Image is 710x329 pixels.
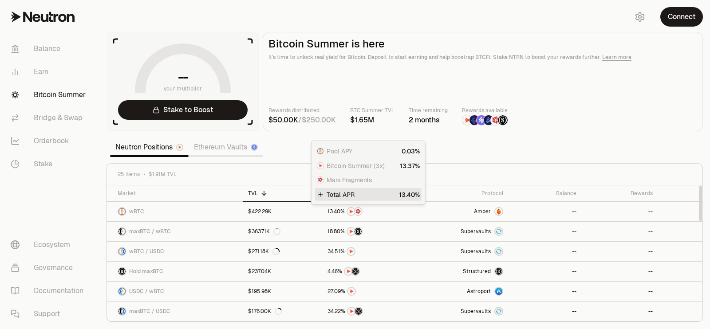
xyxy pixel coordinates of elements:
[419,190,504,197] div: Protocol
[107,262,243,281] a: maxBTC LogoHold maxBTC
[484,115,493,125] img: Bedrock Diamonds
[462,115,472,125] img: NTRN
[463,268,491,275] span: Structured
[414,222,509,241] a: SupervaultsSupervaults
[322,222,414,241] a: NTRNStructured Points
[322,202,414,221] a: NTRNMars Fragments
[122,308,126,315] img: USDC Logo
[248,288,271,295] div: $195.98K
[118,268,126,275] img: maxBTC Logo
[414,242,509,261] a: SupervaultsSupervaults
[509,282,582,301] a: --
[660,7,703,27] button: Connect
[327,267,408,276] button: NTRNStructured Points
[509,262,582,281] a: --
[355,308,362,315] img: Structured Points
[110,138,189,156] a: Neutron Positions
[509,242,582,261] a: --
[4,129,96,153] a: Orderbook
[118,228,122,235] img: maxBTC Logo
[248,308,282,315] div: $176.00K
[129,308,170,315] span: maxBTC / USDC
[252,145,257,150] img: Ethereum Logo
[317,162,323,168] img: NTRN
[268,106,336,115] p: Rewards distributed
[248,190,317,197] div: TVL
[243,222,322,241] a: $363.71K
[347,208,355,215] img: NTRN
[467,288,491,295] span: Astroport
[587,190,653,197] div: Rewards
[469,115,479,125] img: EtherFi Points
[345,268,352,275] img: NTRN
[322,242,414,261] a: NTRN
[129,268,163,275] span: Hold maxBTC
[118,171,140,178] span: 25 items
[118,288,122,295] img: USDC Logo
[177,145,182,150] img: Neutron Logo
[514,190,576,197] div: Balance
[118,208,126,215] img: wBTC Logo
[414,282,509,301] a: Astroport
[347,248,355,255] img: NTRN
[107,242,243,261] a: wBTC LogoUSDC LogowBTC / USDC
[4,37,96,60] a: Balance
[495,228,502,235] img: Supervaults
[327,227,408,236] button: NTRNStructured Points
[248,268,271,275] div: $237.04K
[327,287,408,296] button: NTRN
[129,208,144,215] span: wBTC
[477,115,486,125] img: Solv Points
[414,202,509,221] a: AmberAmber
[409,106,448,115] p: Time remaining
[4,83,96,106] a: Bitcoin Summer
[118,100,248,120] a: Stake to Boost
[582,262,658,281] a: --
[414,262,509,281] a: StructuredmaxBTC
[4,60,96,83] a: Earn
[509,222,582,241] a: --
[317,177,323,183] img: Mars Fragments
[355,208,362,215] img: Mars Fragments
[350,106,394,115] p: BTC Summer TVL
[243,242,322,261] a: $271.18K
[4,279,96,302] a: Documentation
[602,54,631,61] a: Learn more
[243,202,322,221] a: $422.29K
[118,308,122,315] img: maxBTC Logo
[582,222,658,241] a: --
[129,248,164,255] span: wBTC / USDC
[498,115,508,125] img: Structured Points
[322,262,414,281] a: NTRNStructured Points
[582,202,658,221] a: --
[409,115,448,125] div: 2 months
[268,115,336,125] div: /
[122,248,126,255] img: USDC Logo
[164,84,202,93] span: your multiplier
[327,161,385,170] span: Bitcoin Summer (3x)
[491,115,501,125] img: Mars Fragments
[243,262,322,281] a: $237.04K
[4,106,96,129] a: Bridge & Swap
[322,302,414,321] a: NTRNStructured Points
[327,307,408,316] button: NTRNStructured Points
[4,153,96,176] a: Stake
[347,228,355,235] img: NTRN
[107,282,243,301] a: USDC LogowBTC LogoUSDC / wBTC
[355,228,362,235] img: Structured Points
[495,248,502,255] img: Supervaults
[327,176,372,184] span: Mars Fragments
[149,171,177,178] span: $1.91M TVL
[107,222,243,241] a: maxBTC LogowBTC LogomaxBTC / wBTC
[243,302,322,321] a: $176.00K
[122,288,126,295] img: wBTC Logo
[248,248,280,255] div: $271.18K
[495,268,502,275] img: maxBTC
[317,148,323,154] img: wBTC Logo
[178,70,188,84] h1: --
[327,146,352,155] span: Pool APY
[268,38,697,50] h2: Bitcoin Summer is here
[509,202,582,221] a: --
[248,228,280,235] div: $363.71K
[268,53,697,62] p: It's time to unlock real yield for Bitcoin. Deposit to start earning and help boostrap BTCFi. Sta...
